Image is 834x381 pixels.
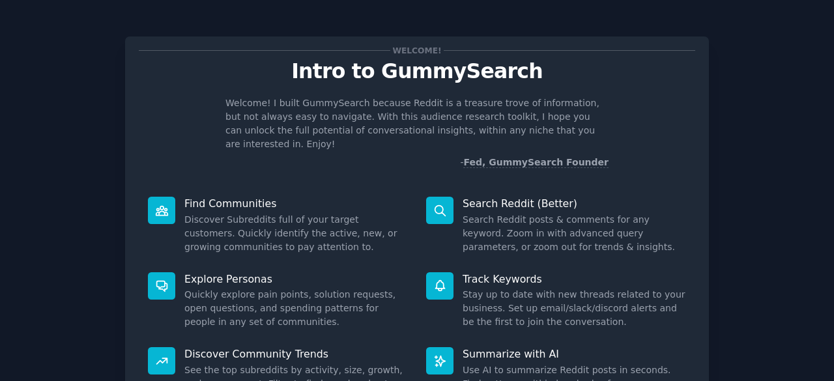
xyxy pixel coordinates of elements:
[463,347,686,361] p: Summarize with AI
[463,197,686,210] p: Search Reddit (Better)
[463,288,686,329] dd: Stay up to date with new threads related to your business. Set up email/slack/discord alerts and ...
[184,213,408,254] dd: Discover Subreddits full of your target customers. Quickly identify the active, new, or growing c...
[184,197,408,210] p: Find Communities
[184,288,408,329] dd: Quickly explore pain points, solution requests, open questions, and spending patterns for people ...
[390,44,444,57] span: Welcome!
[184,272,408,286] p: Explore Personas
[225,96,609,151] p: Welcome! I built GummySearch because Reddit is a treasure trove of information, but not always ea...
[463,272,686,286] p: Track Keywords
[463,213,686,254] dd: Search Reddit posts & comments for any keyword. Zoom in with advanced query parameters, or zoom o...
[139,60,695,83] p: Intro to GummySearch
[184,347,408,361] p: Discover Community Trends
[460,156,609,169] div: -
[463,157,609,168] a: Fed, GummySearch Founder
